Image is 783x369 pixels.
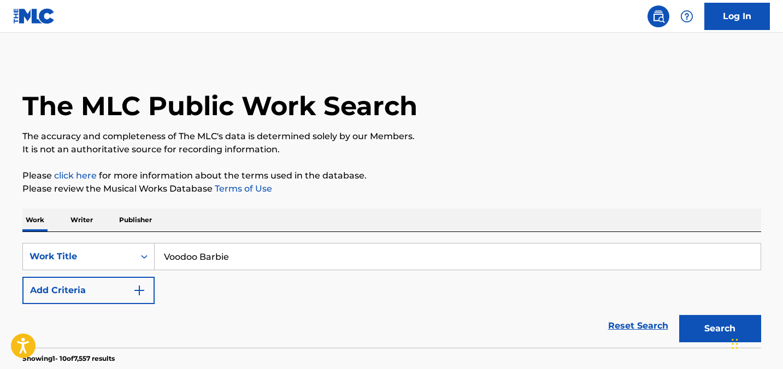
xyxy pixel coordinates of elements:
p: Please for more information about the terms used in the database. [22,169,761,182]
a: Log In [704,3,770,30]
form: Search Form [22,243,761,348]
div: Drag [732,328,738,360]
p: Publisher [116,209,155,231]
button: Add Criteria [22,277,155,304]
p: Work [22,209,48,231]
button: Search [679,315,761,342]
a: Public Search [647,5,669,27]
div: Work Title [30,250,128,263]
div: Help [676,5,698,27]
h1: The MLC Public Work Search [22,90,417,122]
p: Showing 1 - 10 of 7,557 results [22,354,115,364]
a: click here [54,170,97,181]
img: search [652,10,665,23]
p: Please review the Musical Works Database [22,182,761,195]
img: help [680,10,693,23]
a: Terms of Use [213,183,272,194]
p: The accuracy and completeness of The MLC's data is determined solely by our Members. [22,130,761,143]
p: Writer [67,209,96,231]
p: It is not an authoritative source for recording information. [22,143,761,156]
img: MLC Logo [13,8,55,24]
iframe: Chat Widget [728,317,783,369]
img: 9d2ae6d4665cec9f34b9.svg [133,284,146,297]
a: Reset Search [603,314,674,338]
